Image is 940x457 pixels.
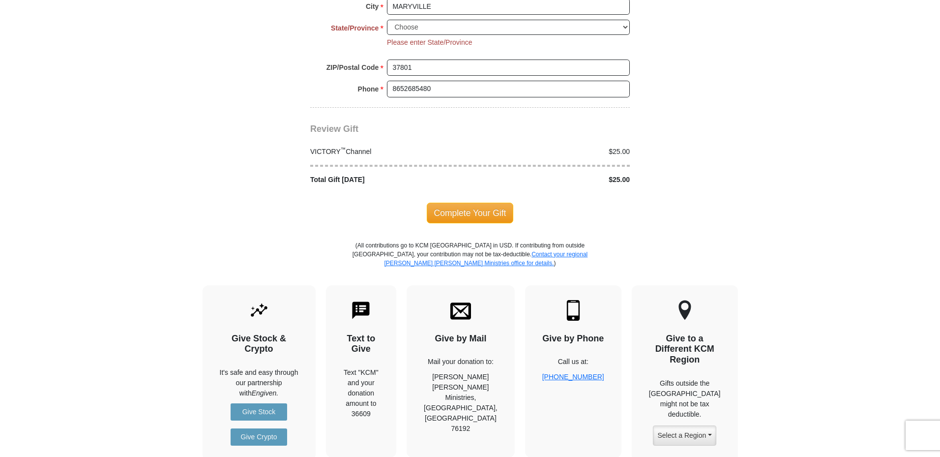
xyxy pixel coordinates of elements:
span: Complete Your Gift [427,203,514,223]
i: Engiven. [252,389,278,397]
img: mobile.svg [563,300,584,321]
h4: Give by Phone [542,334,604,344]
h4: Text to Give [343,334,380,355]
span: Review Gift [310,124,358,134]
sup: ™ [341,146,346,152]
a: Contact your regional [PERSON_NAME] [PERSON_NAME] Ministries office for details. [384,251,587,267]
a: [PHONE_NUMBER] [542,373,604,381]
img: envelope.svg [450,300,471,321]
strong: Phone [358,82,379,96]
a: Give Stock [231,403,287,421]
p: [PERSON_NAME] [PERSON_NAME] Ministries, [GEOGRAPHIC_DATA], [GEOGRAPHIC_DATA] 76192 [424,372,498,434]
strong: State/Province [331,21,379,35]
h4: Give to a Different KCM Region [649,334,721,366]
h4: Give Stock & Crypto [220,334,298,355]
div: Text "KCM" and your donation amount to 36609 [343,367,380,419]
img: other-region [678,300,692,321]
p: Call us at: [542,357,604,367]
p: (All contributions go to KCM [GEOGRAPHIC_DATA] in USD. If contributing from outside [GEOGRAPHIC_D... [352,241,588,285]
div: $25.00 [470,147,635,157]
p: Mail your donation to: [424,357,498,367]
a: Give Crypto [231,428,287,446]
li: Please enter State/Province [387,37,472,48]
div: $25.00 [470,175,635,185]
strong: ZIP/Postal Code [326,61,379,74]
img: text-to-give.svg [351,300,371,321]
div: Total Gift [DATE] [305,175,470,185]
h4: Give by Mail [424,334,498,344]
p: Gifts outside the [GEOGRAPHIC_DATA] might not be tax deductible. [649,378,721,420]
img: give-by-stock.svg [249,300,269,321]
button: Select a Region [653,426,716,446]
p: It's safe and easy through our partnership with [220,367,298,398]
div: VICTORY Channel [305,147,470,157]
